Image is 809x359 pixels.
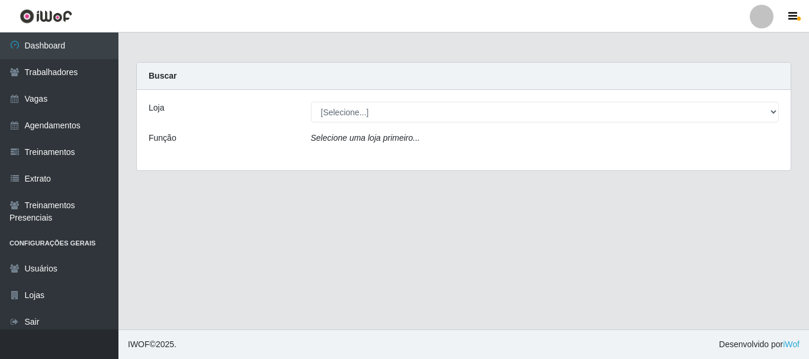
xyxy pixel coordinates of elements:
label: Loja [149,102,164,114]
span: IWOF [128,339,150,349]
img: CoreUI Logo [20,9,72,24]
label: Função [149,132,176,144]
i: Selecione uma loja primeiro... [311,133,420,143]
span: Desenvolvido por [719,338,800,351]
span: © 2025 . [128,338,176,351]
a: iWof [783,339,800,349]
strong: Buscar [149,71,176,80]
